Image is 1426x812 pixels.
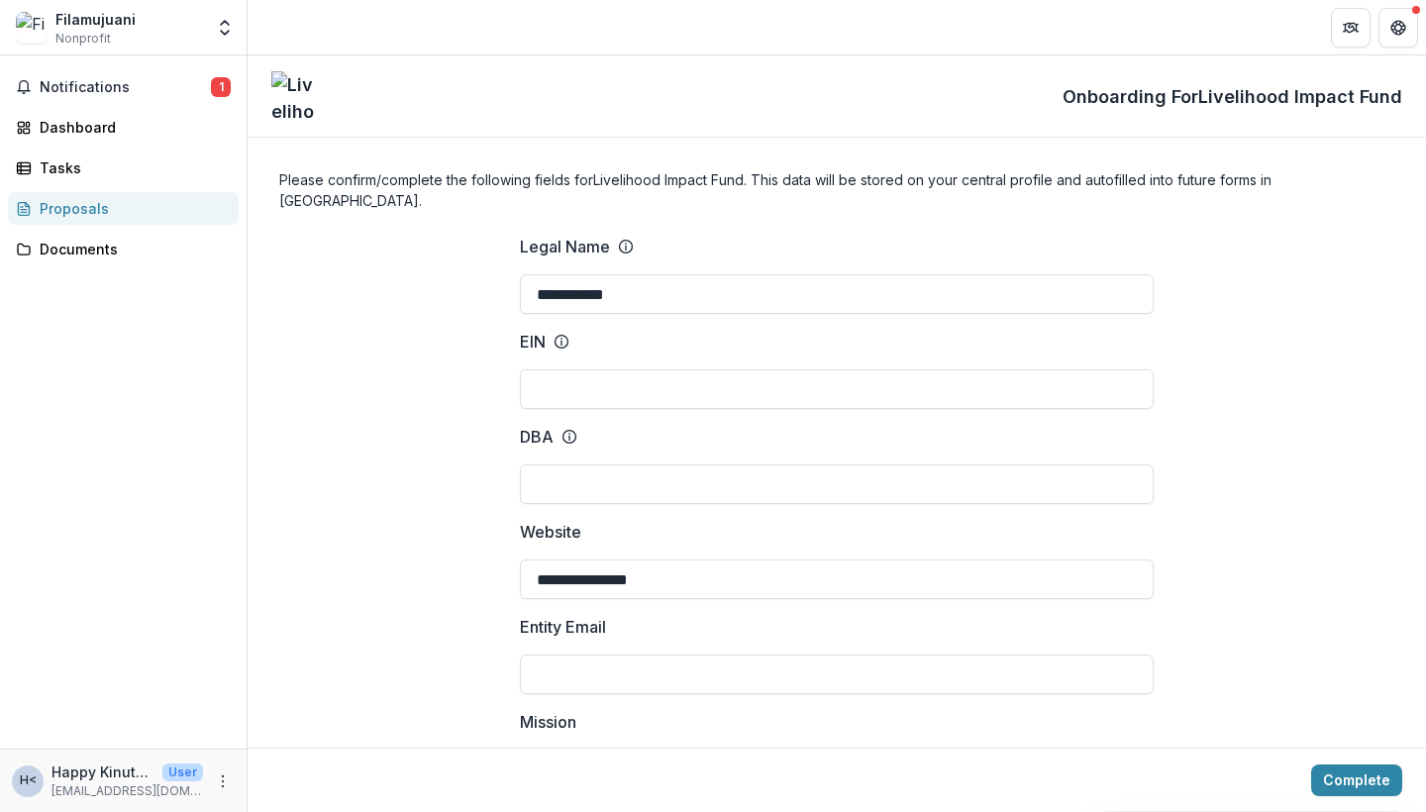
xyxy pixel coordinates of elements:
[271,71,321,121] img: Livelihood Impact Fund logo
[8,71,239,103] button: Notifications1
[211,77,231,97] span: 1
[20,774,37,787] div: Happy Kinuthia <happy@filamujuani.org>
[8,233,239,265] a: Documents
[1378,8,1418,48] button: Get Help
[1063,83,1402,110] p: Onboarding For Livelihood Impact Fund
[520,425,554,449] p: DBA
[520,330,546,354] p: EIN
[40,79,211,96] span: Notifications
[211,769,235,793] button: More
[51,761,154,782] p: Happy Kinuthia <[EMAIL_ADDRESS][DOMAIN_NAME]>
[40,117,223,138] div: Dashboard
[55,30,111,48] span: Nonprofit
[40,157,223,178] div: Tasks
[520,520,581,544] p: Website
[55,9,136,30] div: Filamujuani
[8,192,239,225] a: Proposals
[279,169,1394,211] h4: Please confirm/complete the following fields for Livelihood Impact Fund . This data will be store...
[162,763,203,781] p: User
[8,152,239,184] a: Tasks
[51,782,203,800] p: [EMAIL_ADDRESS][DOMAIN_NAME]
[520,235,610,258] p: Legal Name
[40,198,223,219] div: Proposals
[1311,764,1402,796] button: Complete
[1331,8,1371,48] button: Partners
[40,239,223,259] div: Documents
[211,8,239,48] button: Open entity switcher
[8,111,239,144] a: Dashboard
[520,615,606,639] p: Entity Email
[16,12,48,44] img: Filamujuani
[520,710,576,734] p: Mission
